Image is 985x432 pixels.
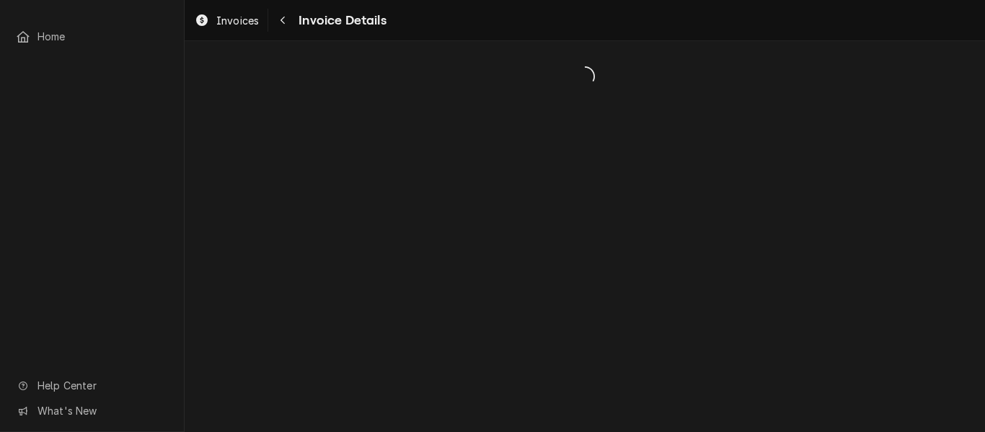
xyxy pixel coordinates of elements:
[9,25,175,48] a: Home
[189,9,265,32] a: Invoices
[9,399,175,423] a: Go to What's New
[271,9,294,32] button: Navigate back
[185,61,985,92] span: Loading...
[37,29,168,44] span: Home
[294,11,386,30] span: Invoice Details
[37,403,167,418] span: What's New
[216,13,259,28] span: Invoices
[37,378,167,393] span: Help Center
[9,374,175,397] a: Go to Help Center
